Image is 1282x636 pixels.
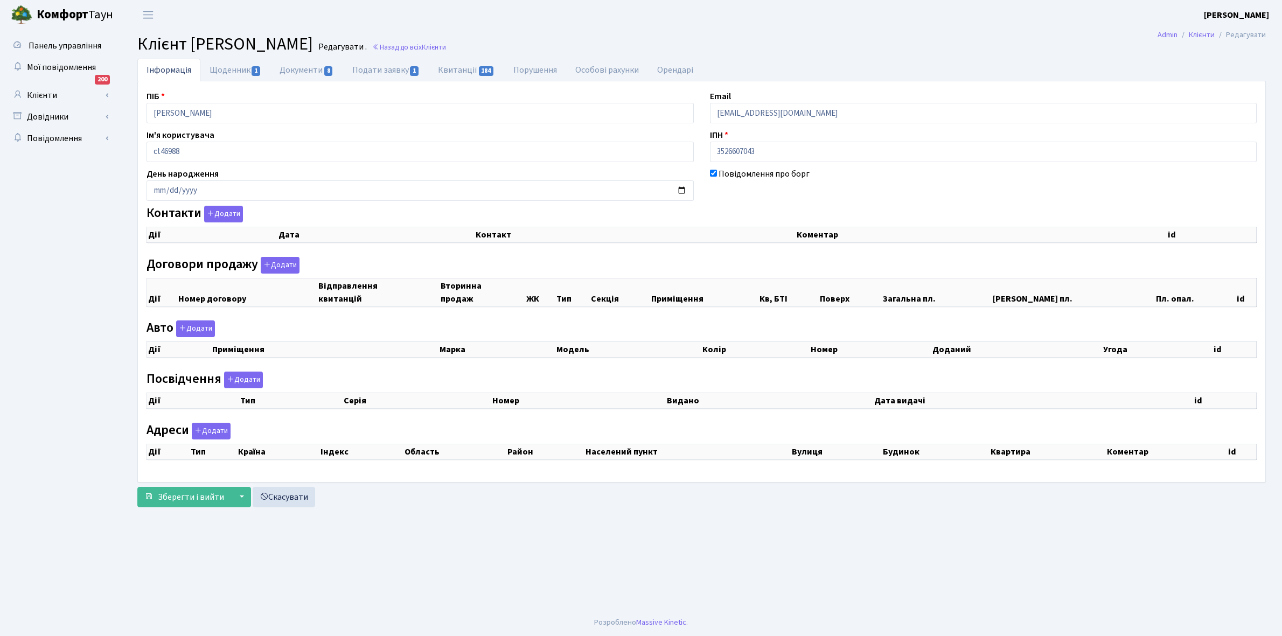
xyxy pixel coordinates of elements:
th: [PERSON_NAME] пл. [992,278,1155,306]
th: Дата [277,227,475,243]
div: Розроблено . [594,617,688,628]
a: Особові рахунки [566,59,648,81]
a: Повідомлення [5,128,113,149]
li: Редагувати [1215,29,1266,41]
th: ЖК [525,278,555,306]
th: Дії [147,393,239,408]
th: Область [403,444,507,459]
th: id [1193,393,1256,408]
label: Контакти [147,206,243,222]
th: Тип [555,278,590,306]
th: Номер [810,342,931,358]
th: Район [506,444,584,459]
th: Дії [147,444,190,459]
a: Квитанції [429,59,504,81]
button: Переключити навігацію [135,6,162,24]
th: Коментар [1106,444,1227,459]
a: Мої повідомлення200 [5,57,113,78]
th: Доданий [931,342,1103,358]
label: Договори продажу [147,257,299,274]
th: id [1227,444,1256,459]
a: Порушення [504,59,566,81]
th: Номер [491,393,666,408]
a: Клієнти [5,85,113,106]
a: Додати [173,319,215,338]
button: Зберегти і вийти [137,487,231,507]
th: Кв, БТІ [758,278,819,306]
a: Додати [258,255,299,274]
th: Коментар [796,227,1167,243]
th: Марка [438,342,555,358]
span: Клієнт [PERSON_NAME] [137,32,313,57]
label: ІПН [710,129,728,142]
label: Email [710,90,731,103]
a: Скасувати [253,487,315,507]
label: Адреси [147,423,231,439]
span: Мої повідомлення [27,61,96,73]
th: Пл. опал. [1155,278,1236,306]
label: Ім'я користувача [147,129,214,142]
th: Дії [147,342,211,358]
th: Дії [147,227,278,243]
nav: breadcrumb [1141,24,1282,46]
th: Індекс [319,444,403,459]
b: [PERSON_NAME] [1204,9,1269,21]
label: День народження [147,167,219,180]
span: 1 [410,66,419,76]
span: Таун [37,6,113,24]
th: Угода [1102,342,1213,358]
a: Додати [189,421,231,439]
button: Авто [176,320,215,337]
label: Посвідчення [147,372,263,388]
th: Видано [666,393,873,408]
th: Модель [555,342,702,358]
a: Щоденник [200,59,270,81]
th: Секція [590,278,650,306]
img: logo.png [11,4,32,26]
th: Квартира [990,444,1106,459]
a: Admin [1158,29,1178,40]
label: ПІБ [147,90,165,103]
th: Тип [190,444,238,459]
a: Додати [201,204,243,223]
th: Приміщення [211,342,438,358]
th: Дії [147,278,178,306]
span: Панель управління [29,40,101,52]
span: 8 [324,66,333,76]
th: Будинок [882,444,990,459]
th: Відправлення квитанцій [317,278,440,306]
th: Тип [239,393,343,408]
th: Населений пункт [584,444,791,459]
a: Панель управління [5,35,113,57]
label: Авто [147,320,215,337]
a: Додати [221,369,263,388]
a: Подати заявку [343,59,429,81]
span: Клієнти [422,42,446,52]
th: Загальна пл. [882,278,991,306]
span: 184 [479,66,494,76]
a: Документи [270,59,343,81]
th: id [1213,342,1257,358]
th: Номер договору [177,278,317,306]
span: Зберегти і вийти [158,491,224,503]
a: Назад до всіхКлієнти [372,42,446,52]
th: Колір [701,342,810,358]
a: Довідники [5,106,113,128]
a: Клієнти [1189,29,1215,40]
a: [PERSON_NAME] [1204,9,1269,22]
a: Massive Kinetic [636,617,686,628]
small: Редагувати . [316,42,367,52]
th: Вулиця [791,444,882,459]
div: 200 [95,75,110,85]
th: id [1167,227,1256,243]
button: Посвідчення [224,372,263,388]
th: Контакт [475,227,796,243]
a: Орендарі [648,59,702,81]
button: Адреси [192,423,231,439]
b: Комфорт [37,6,88,23]
button: Договори продажу [261,257,299,274]
th: Дата видачі [873,393,1194,408]
th: Поверх [819,278,882,306]
label: Повідомлення про борг [719,167,810,180]
th: Серія [343,393,491,408]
